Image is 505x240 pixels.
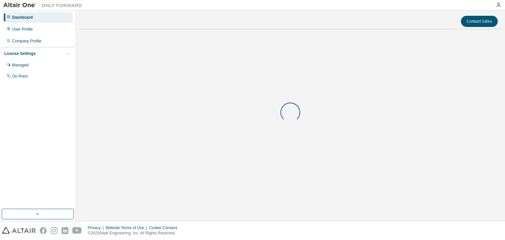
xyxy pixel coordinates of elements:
[12,27,33,32] div: User Profile
[149,225,181,230] div: Cookie Consent
[12,62,29,68] div: Managed
[12,15,33,20] div: Dashboard
[2,227,36,234] img: altair_logo.svg
[51,227,58,234] img: instagram.svg
[88,230,181,236] p: © 2025 Altair Engineering, Inc. All Rights Reserved.
[3,2,85,9] img: Altair One
[40,227,47,234] img: facebook.svg
[61,227,68,234] img: linkedin.svg
[12,74,28,79] div: On Prem
[461,16,498,27] button: Contact Sales
[72,227,82,234] img: youtube.svg
[12,38,41,44] div: Company Profile
[106,225,149,230] div: Website Terms of Use
[88,225,106,230] div: Privacy
[4,51,36,56] div: License Settings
